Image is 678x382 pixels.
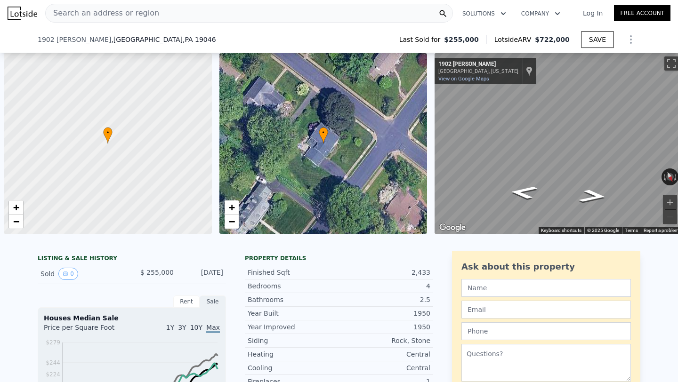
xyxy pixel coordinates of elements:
tspan: $279 [46,339,60,346]
span: Search an address or region [46,8,159,19]
path: Go Northwest, Lambert Rd [567,186,619,206]
span: © 2025 Google [587,228,619,233]
span: , [GEOGRAPHIC_DATA] [111,35,216,44]
a: Zoom in [9,200,23,215]
span: 1902 [PERSON_NAME] [38,35,111,44]
span: $255,000 [444,35,479,44]
div: 4 [339,281,430,291]
span: $722,000 [535,36,570,43]
tspan: $244 [46,359,60,366]
input: Phone [461,322,631,340]
span: Lotside ARV [494,35,535,44]
div: Bedrooms [248,281,339,291]
button: Zoom out [663,210,677,224]
div: [GEOGRAPHIC_DATA], [US_STATE] [438,68,518,74]
input: Email [461,301,631,318]
div: Bathrooms [248,295,339,304]
span: 3Y [178,324,186,331]
button: View historical data [58,268,78,280]
div: Central [339,350,430,359]
div: 1902 [PERSON_NAME] [438,61,518,68]
span: 1Y [166,324,174,331]
div: LISTING & SALE HISTORY [38,255,226,264]
img: Lotside [8,7,37,20]
div: • [319,127,328,143]
div: Sale [200,295,226,308]
span: • [103,128,113,137]
div: Houses Median Sale [44,313,220,323]
button: Rotate counterclockwise [662,168,667,185]
img: Google [437,222,468,234]
span: + [228,201,234,213]
span: + [13,201,19,213]
span: − [13,215,19,227]
div: 2.5 [339,295,430,304]
input: Name [461,279,631,297]
a: Show location on map [526,66,533,76]
div: Finished Sqft [248,268,339,277]
path: Go Southeast, Lambert Rd [498,183,549,202]
div: Rent [173,295,200,308]
div: Property details [245,255,433,262]
div: Year Improved [248,322,339,332]
a: View on Google Maps [438,76,489,82]
button: Zoom in [663,195,677,209]
div: Ask about this property [461,260,631,273]
div: Siding [248,336,339,345]
div: Sold [40,268,124,280]
div: Price per Square Foot [44,323,132,338]
a: Terms (opens in new tab) [625,228,638,233]
span: Last Sold for [399,35,444,44]
div: Heating [248,350,339,359]
a: Zoom out [225,215,239,229]
span: $ 255,000 [140,269,174,276]
div: Central [339,363,430,373]
button: Company [514,5,568,22]
a: Log In [572,8,614,18]
a: Zoom in [225,200,239,215]
tspan: $224 [46,371,60,378]
button: Reset the view [663,168,677,186]
div: [DATE] [181,268,223,280]
span: − [228,215,234,227]
button: SAVE [581,31,614,48]
div: Year Built [248,309,339,318]
div: Cooling [248,363,339,373]
a: Free Account [614,5,670,21]
span: • [319,128,328,137]
span: , PA 19046 [183,36,216,43]
div: • [103,127,113,143]
button: Show Options [621,30,640,49]
button: Solutions [455,5,514,22]
button: Keyboard shortcuts [541,227,581,234]
div: 2,433 [339,268,430,277]
span: Max [206,324,220,333]
div: 1950 [339,309,430,318]
div: Rock, Stone [339,336,430,345]
div: 1950 [339,322,430,332]
a: Open this area in Google Maps (opens a new window) [437,222,468,234]
span: 10Y [190,324,202,331]
a: Zoom out [9,215,23,229]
